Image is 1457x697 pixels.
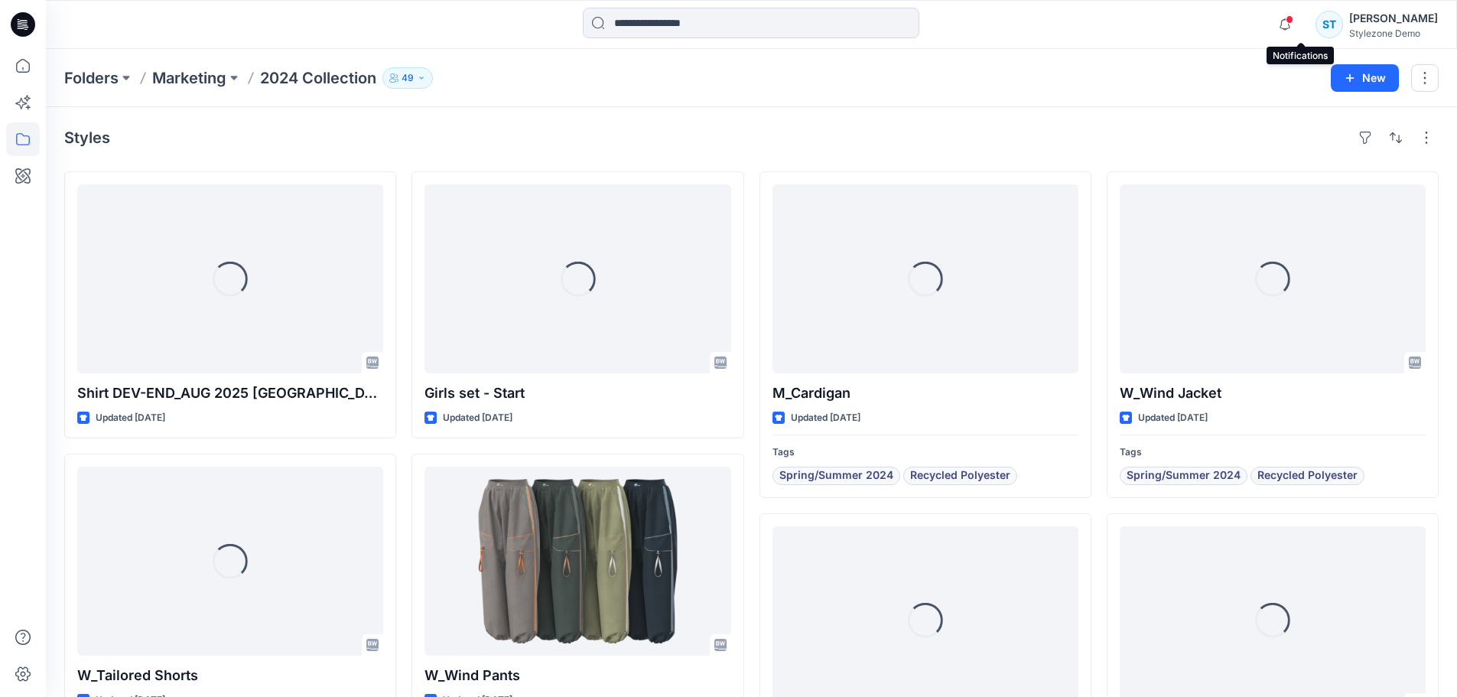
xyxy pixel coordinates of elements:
[64,129,110,147] h4: Styles
[424,467,730,656] a: W_Wind Pants
[910,467,1010,485] span: Recycled Polyester
[443,410,512,426] p: Updated [DATE]
[1120,383,1426,404] p: W_Wind Jacket
[1127,467,1241,485] span: Spring/Summer 2024
[1349,28,1438,39] div: Stylezone Demo
[424,665,730,686] p: W_Wind Pants
[402,70,414,86] p: 49
[772,445,1078,461] p: Tags
[77,383,383,404] p: Shirt DEV-END_AUG 2025 [GEOGRAPHIC_DATA]
[424,383,730,404] p: Girls set - Start
[772,383,1078,404] p: M_Cardigan
[152,67,226,89] a: Marketing
[1316,11,1343,38] div: ST
[77,665,383,686] p: W_Tailored Shorts
[1257,467,1358,485] span: Recycled Polyester
[1120,445,1426,461] p: Tags
[64,67,119,89] a: Folders
[1331,64,1399,92] button: New
[1349,9,1438,28] div: [PERSON_NAME]
[96,410,165,426] p: Updated [DATE]
[791,410,860,426] p: Updated [DATE]
[779,467,893,485] span: Spring/Summer 2024
[382,67,433,89] button: 49
[1138,410,1208,426] p: Updated [DATE]
[260,67,376,89] p: 2024 Collection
